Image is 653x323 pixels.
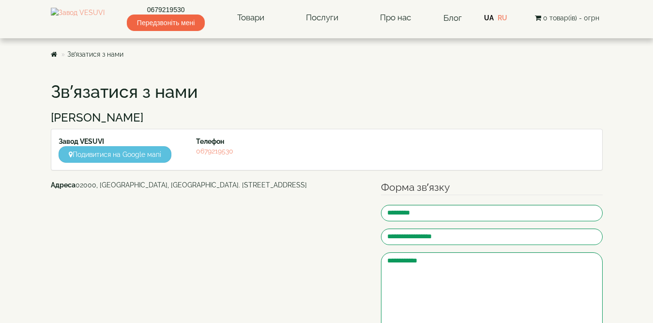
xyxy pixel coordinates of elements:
[51,111,603,124] h3: [PERSON_NAME]
[532,13,602,23] button: 0 товар(ів) - 0грн
[51,180,367,190] address: 02000, [GEOGRAPHIC_DATA], [GEOGRAPHIC_DATA]. [STREET_ADDRESS]
[59,138,104,145] strong: Завод VESUVI
[59,146,171,163] a: Подивитися на Google мапі
[196,138,224,145] strong: Телефон
[484,14,494,22] a: UA
[127,15,205,31] span: Передзвоніть мені
[543,14,599,22] span: 0 товар(ів) - 0грн
[51,181,76,189] b: Адреса
[370,7,421,29] a: Про нас
[127,5,205,15] a: 0679219530
[67,50,123,58] a: Зв’язатися з нами
[228,7,274,29] a: Товари
[296,7,348,29] a: Послуги
[381,180,603,195] legend: Форма зв’язку
[51,82,603,102] h1: Зв’язатися з нами
[51,8,105,28] img: Завод VESUVI
[443,13,462,23] a: Блог
[196,147,233,155] a: 0679219530
[498,14,507,22] a: RU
